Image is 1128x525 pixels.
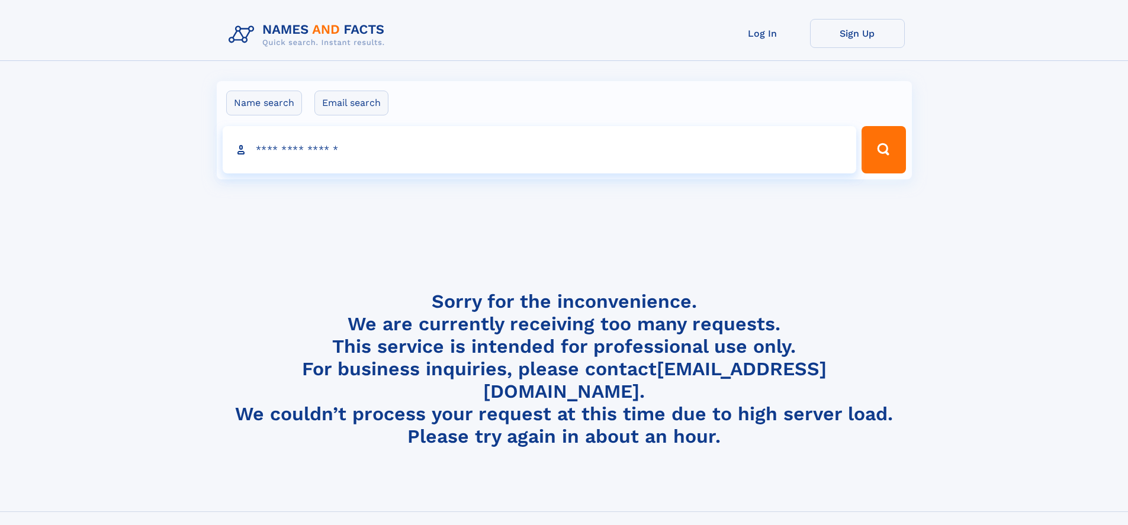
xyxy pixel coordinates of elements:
[224,19,394,51] img: Logo Names and Facts
[483,357,827,402] a: [EMAIL_ADDRESS][DOMAIN_NAME]
[810,19,905,48] a: Sign Up
[314,91,388,115] label: Email search
[223,126,857,173] input: search input
[226,91,302,115] label: Name search
[715,19,810,48] a: Log In
[224,290,905,448] h4: Sorry for the inconvenience. We are currently receiving too many requests. This service is intend...
[862,126,905,173] button: Search Button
